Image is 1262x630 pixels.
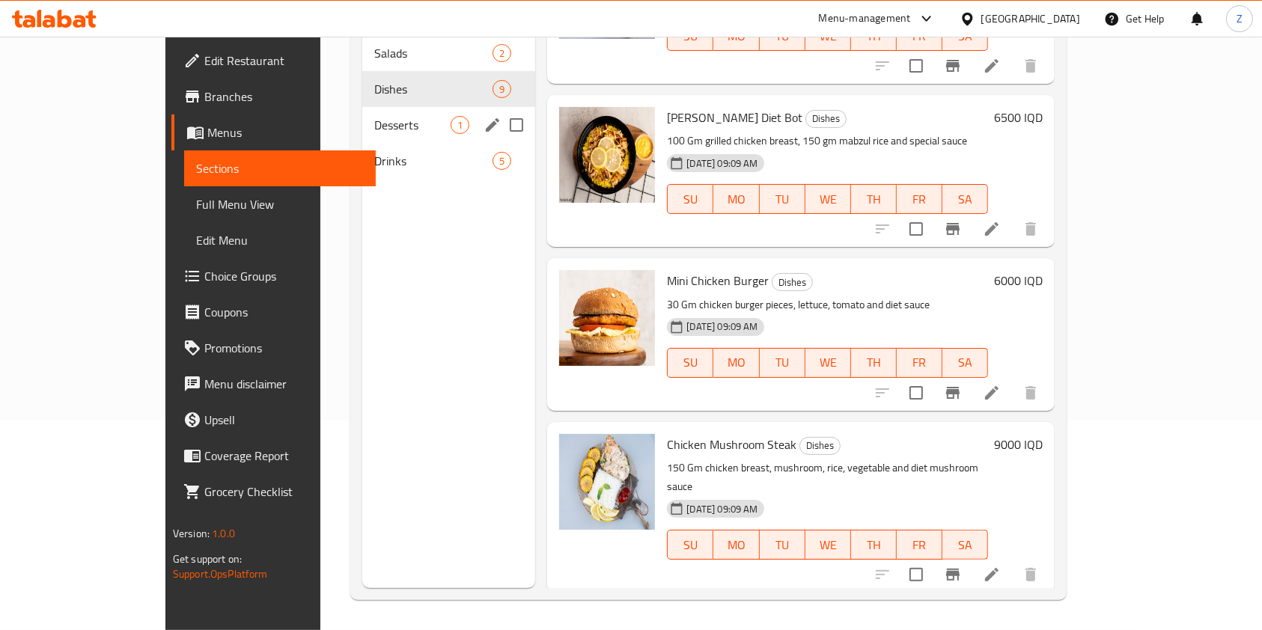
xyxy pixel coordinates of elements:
[493,152,511,170] div: items
[481,114,504,136] button: edit
[981,10,1080,27] div: [GEOGRAPHIC_DATA]
[766,25,799,47] span: TU
[667,433,796,456] span: Chicken Mushroom Steak
[493,80,511,98] div: items
[1013,557,1049,593] button: delete
[719,534,753,556] span: MO
[948,352,982,373] span: SA
[903,352,936,373] span: FR
[171,294,377,330] a: Coupons
[204,375,365,393] span: Menu disclaimer
[451,118,469,132] span: 1
[559,107,655,203] img: Rizo Diet Bot
[204,483,365,501] span: Grocery Checklist
[811,352,845,373] span: WE
[903,25,936,47] span: FR
[772,274,812,291] span: Dishes
[897,348,942,378] button: FR
[171,366,377,402] a: Menu disclaimer
[493,44,511,62] div: items
[674,189,707,210] span: SU
[935,48,971,84] button: Branch-specific-item
[374,152,493,170] span: Drinks
[900,377,932,409] span: Select to update
[171,258,377,294] a: Choice Groups
[173,524,210,543] span: Version:
[667,348,713,378] button: SU
[800,437,840,454] span: Dishes
[204,303,365,321] span: Coupons
[674,352,707,373] span: SU
[204,339,365,357] span: Promotions
[171,79,377,114] a: Branches
[811,534,845,556] span: WE
[805,530,851,560] button: WE
[667,530,713,560] button: SU
[667,459,988,496] p: 150 Gm chicken breast, mushroom, rice, vegetable and diet mushroom sauce
[362,71,535,107] div: Dishes9
[760,530,805,560] button: TU
[1013,48,1049,84] button: delete
[171,402,377,438] a: Upsell
[451,116,469,134] div: items
[1013,375,1049,411] button: delete
[851,184,897,214] button: TH
[204,447,365,465] span: Coverage Report
[204,267,365,285] span: Choice Groups
[674,25,707,47] span: SU
[559,434,655,530] img: Chicken Mushroom Steak
[900,213,932,245] span: Select to update
[897,530,942,560] button: FR
[851,348,897,378] button: TH
[948,534,982,556] span: SA
[719,352,753,373] span: MO
[935,211,971,247] button: Branch-specific-item
[900,50,932,82] span: Select to update
[204,52,365,70] span: Edit Restaurant
[805,348,851,378] button: WE
[994,270,1043,291] h6: 6000 IQD
[857,25,891,47] span: TH
[713,184,759,214] button: MO
[173,549,242,569] span: Get support on:
[983,220,1001,238] a: Edit menu item
[942,530,988,560] button: SA
[362,29,535,185] nav: Menu sections
[374,44,493,62] span: Salads
[994,434,1043,455] h6: 9000 IQD
[212,524,235,543] span: 1.0.0
[680,156,763,171] span: [DATE] 09:09 AM
[772,273,813,291] div: Dishes
[493,82,510,97] span: 9
[680,502,763,516] span: [DATE] 09:09 AM
[857,352,891,373] span: TH
[903,189,936,210] span: FR
[719,189,753,210] span: MO
[1237,10,1243,27] span: Z
[493,46,510,61] span: 2
[935,375,971,411] button: Branch-specific-item
[171,43,377,79] a: Edit Restaurant
[196,231,365,249] span: Edit Menu
[184,150,377,186] a: Sections
[559,270,655,366] img: Mini Chicken Burger
[994,107,1043,128] h6: 6500 IQD
[897,184,942,214] button: FR
[667,132,988,150] p: 100 Gm grilled chicken breast, 150 gm mabzul rice and special sauce
[857,534,891,556] span: TH
[362,35,535,71] div: Salads2
[983,566,1001,584] a: Edit menu item
[171,114,377,150] a: Menus
[799,437,841,455] div: Dishes
[374,80,493,98] span: Dishes
[493,154,510,168] span: 5
[766,352,799,373] span: TU
[1013,211,1049,247] button: delete
[204,411,365,429] span: Upsell
[667,106,802,129] span: [PERSON_NAME] Diet Bot
[857,189,891,210] span: TH
[806,110,846,127] span: Dishes
[948,25,982,47] span: SA
[942,348,988,378] button: SA
[173,564,268,584] a: Support.OpsPlatform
